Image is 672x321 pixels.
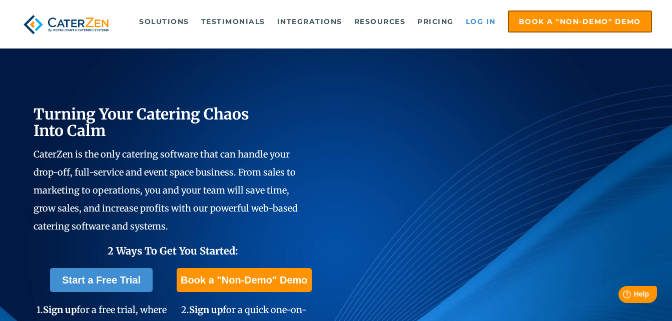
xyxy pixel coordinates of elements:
[189,304,223,315] span: Sign up
[20,10,112,38] img: caterzen
[34,148,298,232] span: CaterZen is the only catering software that can handle your drop-off, full-service and event spac...
[34,104,249,140] span: Turning Your Catering Chaos Into Calm
[108,244,238,257] span: 2 Ways To Get You Started:
[349,11,411,31] a: Resources
[272,11,347,31] a: Integrations
[583,282,661,310] iframe: Help widget launcher
[177,268,311,292] a: Book a "Non-Demo" Demo
[134,11,194,31] a: Solutions
[412,11,459,31] a: Pricing
[128,10,652,32] div: Navigation Menu
[50,268,153,292] a: Start a Free Trial
[508,10,652,32] a: Book a "Non-Demo" Demo
[196,11,270,31] a: Testimonials
[43,304,77,315] span: Sign up
[461,11,501,31] a: Log in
